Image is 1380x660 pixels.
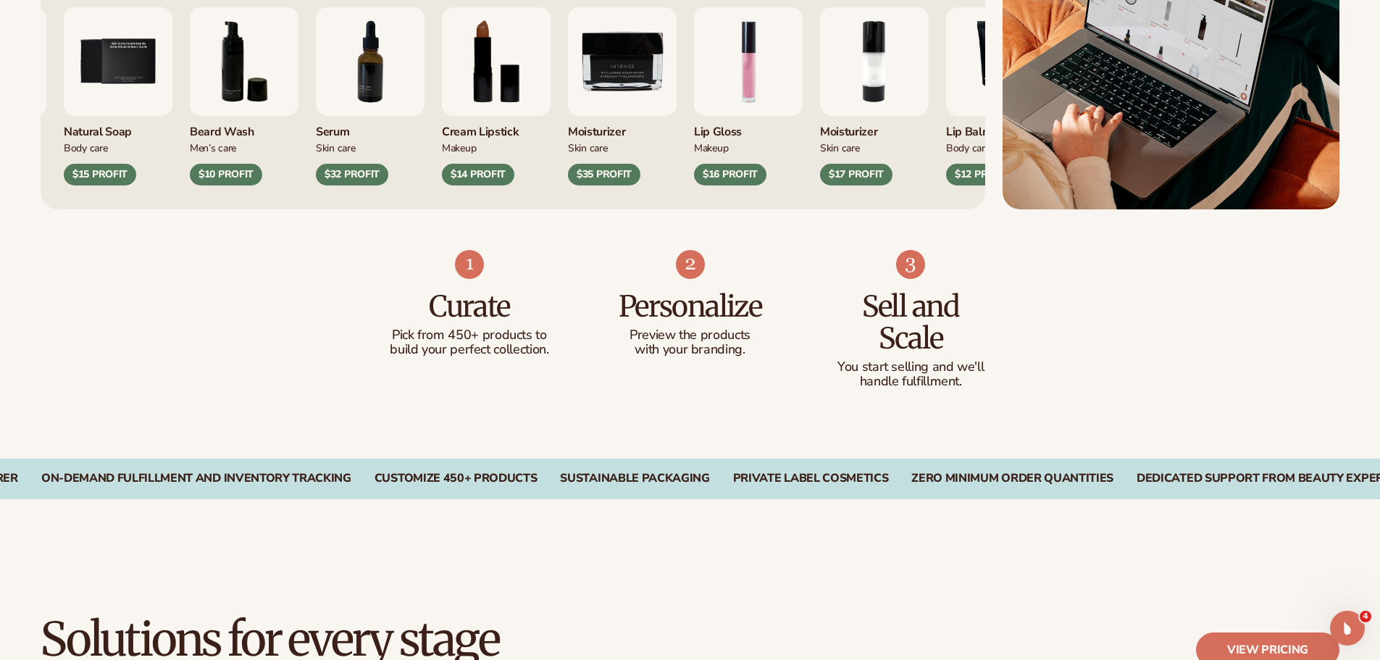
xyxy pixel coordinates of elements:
[694,164,766,185] div: $16 PROFIT
[946,140,1055,155] div: Body Care
[609,291,771,322] h3: Personalize
[560,472,709,485] div: SUSTAINABLE PACKAGING
[568,116,677,140] div: Moisturizer
[455,250,484,279] img: Shopify Image 7
[316,7,425,185] div: 7 / 9
[316,164,388,185] div: $32 PROFIT
[316,7,425,116] img: Collagen and retinol serum.
[946,7,1055,116] img: Smoothing lip balm.
[946,164,1019,185] div: $12 PROFIT
[568,7,677,116] img: Moisturizer.
[316,140,425,155] div: Skin Care
[946,7,1055,185] div: 3 / 9
[388,328,551,357] p: Pick from 450+ products to build your perfect collection.
[820,140,929,155] div: Skin Care
[694,7,803,116] img: Pink lip gloss.
[64,116,172,140] div: Natural Soap
[609,343,771,357] p: with your branding.
[1330,611,1365,646] iframe: Intercom live chat
[64,140,172,155] div: Body Care
[64,7,172,116] img: Nature bar of soap.
[829,291,992,354] h3: Sell and Scale
[694,116,803,140] div: Lip Gloss
[442,164,514,185] div: $14 PROFIT
[733,472,889,485] div: PRIVATE LABEL COSMETICS
[1360,611,1371,622] span: 4
[568,7,677,185] div: 9 / 9
[190,7,298,116] img: Foaming beard wash.
[568,140,677,155] div: Skin Care
[190,164,262,185] div: $10 PROFIT
[190,140,298,155] div: Men’s Care
[442,7,551,185] div: 8 / 9
[41,472,351,485] div: On-Demand Fulfillment and Inventory Tracking
[316,116,425,140] div: Serum
[375,472,538,485] div: CUSTOMIZE 450+ PRODUCTS
[911,472,1113,485] div: ZERO MINIMUM ORDER QUANTITIES
[568,164,640,185] div: $35 PROFIT
[442,140,551,155] div: Makeup
[64,7,172,185] div: 5 / 9
[829,360,992,375] p: You start selling and we'll
[820,116,929,140] div: Moisturizer
[820,7,929,116] img: Moisturizing lotion.
[609,328,771,343] p: Preview the products
[190,116,298,140] div: Beard Wash
[820,7,929,185] div: 2 / 9
[820,164,892,185] div: $17 PROFIT
[676,250,705,279] img: Shopify Image 8
[442,7,551,116] img: Luxury cream lipstick.
[896,250,925,279] img: Shopify Image 9
[694,140,803,155] div: Makeup
[388,291,551,322] h3: Curate
[829,375,992,389] p: handle fulfillment.
[64,164,136,185] div: $15 PROFIT
[946,116,1055,140] div: Lip Balm
[190,7,298,185] div: 6 / 9
[442,116,551,140] div: Cream Lipstick
[694,7,803,185] div: 1 / 9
